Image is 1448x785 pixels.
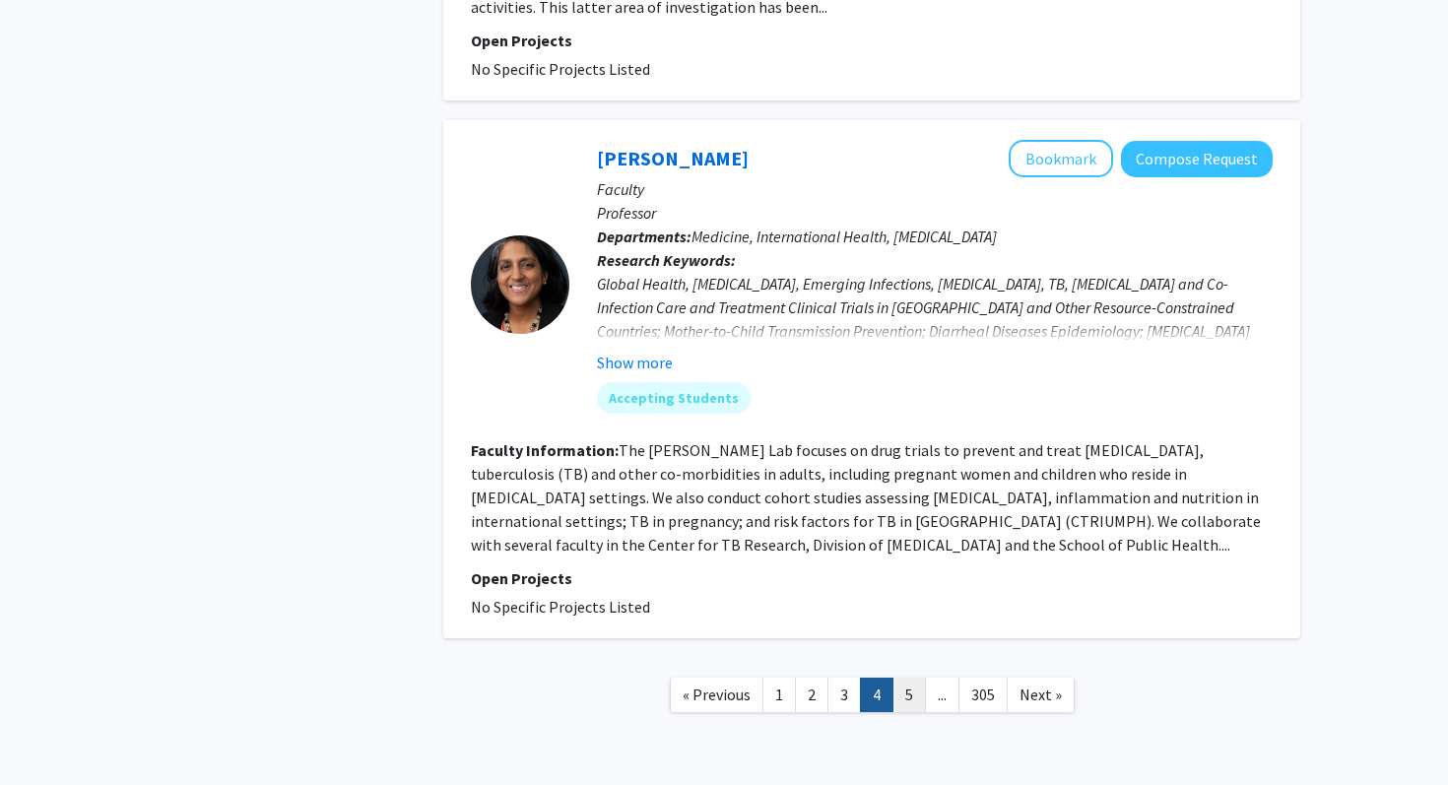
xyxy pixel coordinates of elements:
[471,440,1261,555] fg-read-more: The [PERSON_NAME] Lab focuses on drug trials to prevent and treat [MEDICAL_DATA], tuberculosis (T...
[471,440,619,460] b: Faculty Information:
[443,658,1300,738] nav: Page navigation
[827,678,861,712] a: 3
[471,566,1273,590] p: Open Projects
[762,678,796,712] a: 1
[597,272,1273,366] div: Global Health, [MEDICAL_DATA], Emerging Infections, [MEDICAL_DATA], TB, [MEDICAL_DATA] and Co-Inf...
[670,678,763,712] a: Previous
[1121,141,1273,177] button: Compose Request to Amita Gupta
[860,678,893,712] a: 4
[597,382,751,414] mat-chip: Accepting Students
[597,201,1273,225] p: Professor
[683,685,751,704] span: « Previous
[597,351,673,374] button: Show more
[1020,685,1062,704] span: Next »
[597,227,691,246] b: Departments:
[597,250,736,270] b: Research Keywords:
[1007,678,1075,712] a: Next
[597,146,749,170] a: [PERSON_NAME]
[958,678,1008,712] a: 305
[597,177,1273,201] p: Faculty
[15,696,84,770] iframe: Chat
[691,227,997,246] span: Medicine, International Health, [MEDICAL_DATA]
[795,678,828,712] a: 2
[938,685,947,704] span: ...
[1009,140,1113,177] button: Add Amita Gupta to Bookmarks
[471,597,650,617] span: No Specific Projects Listed
[471,59,650,79] span: No Specific Projects Listed
[892,678,926,712] a: 5
[471,29,1273,52] p: Open Projects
